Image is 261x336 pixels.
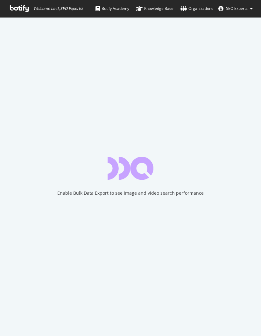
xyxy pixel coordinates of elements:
[136,5,173,12] div: Knowledge Base
[108,157,153,180] div: animation
[226,6,248,11] span: SEO Experts
[180,5,213,12] div: Organizations
[213,3,258,14] button: SEO Experts
[57,190,204,196] div: Enable Bulk Data Export to see image and video search performance
[95,5,129,12] div: Botify Academy
[33,6,83,11] span: Welcome back, SEO Experts !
